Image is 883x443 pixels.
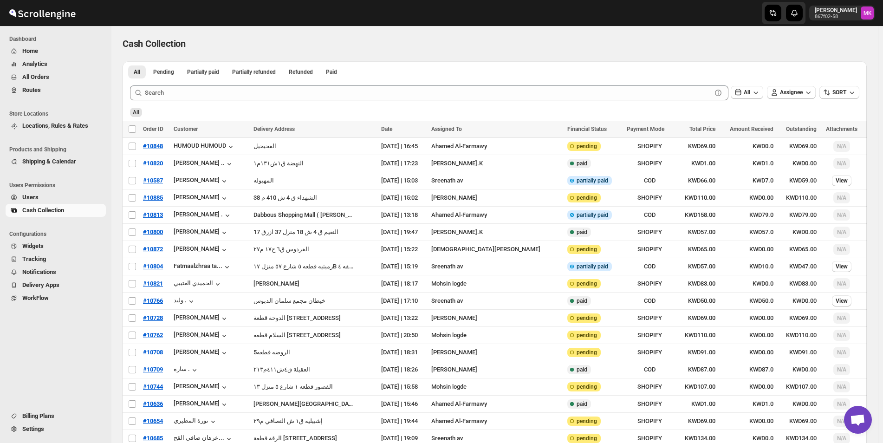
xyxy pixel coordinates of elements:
div: الفردوس ق٦ ج١٧ م٢٧ [253,246,309,253]
td: [DATE] | 15:22 [378,241,429,258]
button: #10872 [143,245,163,254]
span: KWD91.00 [678,348,715,357]
button: #10654 [143,417,163,426]
span: View [836,263,848,270]
button: Home [6,45,106,58]
span: All [744,89,750,96]
span: KWD107.00 [678,382,715,391]
td: [DATE] | 15:19 [378,258,429,275]
button: الشهداء ق 4 ش 410 م 38 [253,194,317,201]
span: Outstanding [786,126,817,132]
span: KWD69.00 [678,417,715,426]
span: Payment Mode [627,126,664,132]
span: Delivery Apps [22,281,59,288]
div: النهضة ق١ش١٣١م١ [253,160,304,167]
td: [DATE] | 17:23 [378,155,429,172]
button: HUMOUD HUMOUD [174,142,235,151]
span: Paid [326,68,337,76]
span: Assigned To [431,126,462,132]
span: pending [577,332,597,339]
button: خيطان مجمع سلمان الدبوس [253,297,325,304]
span: #10872 [143,246,163,253]
button: #10848 [143,142,163,151]
button: Shipping & Calendar [6,155,106,168]
div: الدوحة قطعة [STREET_ADDRESS] [253,314,341,321]
span: KWD0.00 [721,245,774,254]
td: Sreenath av [429,258,565,275]
span: pending [577,280,597,287]
span: KWD0.00 [721,313,774,323]
span: Dashboard [9,35,107,43]
span: SHOPIFY [627,159,672,168]
span: SORT [832,89,846,96]
span: KWD107.00 [779,382,817,391]
button: #10708 [143,348,163,357]
button: Users [6,191,106,204]
span: partially paid [577,177,608,184]
span: Home [22,47,38,54]
button: Delivery Apps [6,279,106,292]
span: KWD1.00 [678,159,715,168]
div: الروضه قطعه5 [253,349,290,356]
td: [DATE] | 19:47 [378,224,429,241]
button: View [832,261,851,272]
span: Users [22,194,39,201]
span: KWD47.00 [779,262,817,271]
span: KWD0.00 [779,365,817,374]
td: [PERSON_NAME] [429,310,565,327]
span: KWD65.00 [678,245,715,254]
span: COD [627,262,672,271]
span: #10766 [143,297,163,304]
td: Sreenath av [429,293,565,310]
span: KWD57.0 [721,228,774,237]
span: #10744 [143,383,163,390]
span: KWD91.00 [779,348,817,357]
span: pending [577,246,597,253]
button: Dabbous Shopping Mall ( [PERSON_NAME][STREET_ADDRESS] [253,211,355,218]
div: [PERSON_NAME] [174,176,229,186]
span: #10728 [143,314,163,321]
span: KWD69.00 [779,142,817,151]
span: SHOPIFY [627,399,672,409]
td: Sreenath av [429,172,565,189]
button: نورة المطيري [174,417,218,426]
span: KWD0.0 [721,279,774,288]
span: All [133,109,139,116]
td: Ahamed Al-Farmawy [429,138,565,155]
span: SHOPIFY [627,193,672,202]
button: #10821 [143,279,163,288]
button: All Orders [6,71,106,84]
span: Users Permissions [9,182,107,189]
div: [PERSON_NAME] [174,348,229,358]
span: Pending [153,68,174,76]
td: [DATE] | 16:45 [378,138,429,155]
input: Search [145,85,712,100]
span: Date [381,126,392,132]
span: KWD110.00 [779,331,817,340]
td: [PERSON_NAME] [429,189,565,207]
div: [PERSON_NAME] .. [174,159,234,169]
span: KWD87.00 [678,365,715,374]
span: Routes [22,86,41,93]
button: المهبوله [253,177,274,184]
span: Products and Shipping [9,146,107,153]
button: [PERSON_NAME] [174,245,229,254]
span: Cash Collection [22,207,64,214]
span: Delivery Address [253,126,295,132]
td: [DATE] | 18:31 [378,344,429,361]
span: Customer [174,126,198,132]
button: [PERSON_NAME] [174,383,229,392]
button: #10636 [143,399,163,409]
button: العقيلة ق٤ش٤١١م٢١٣ [253,366,310,373]
span: KWD57.00 [678,228,715,237]
div: [PERSON_NAME] [174,228,229,237]
button: [PERSON_NAME] [174,331,229,340]
button: الرقة قطعة [STREET_ADDRESS] [253,435,337,442]
button: Routes [6,84,106,97]
span: paid [577,366,587,373]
